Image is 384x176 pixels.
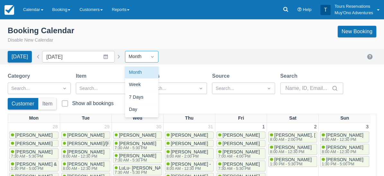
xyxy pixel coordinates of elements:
span: [PERSON_NAME] &amp; [PERSON_NAME] [15,161,106,167]
label: Category [8,72,32,80]
span: [PERSON_NAME] [223,149,260,154]
a: 3 [365,123,370,131]
a: [PERSON_NAME]8:00 AM - 12:30 PM [61,161,110,171]
a: Sun [339,114,350,122]
div: 1:30 PM - 5:00 PM [322,162,362,166]
a: [PERSON_NAME] [9,132,58,139]
a: [PERSON_NAME] [217,140,265,147]
a: [PERSON_NAME] [61,132,110,139]
div: Month [129,53,143,60]
a: 1 [261,123,266,131]
img: checkfront-main-nav-mini-logo.png [4,5,14,15]
button: Item [39,98,57,110]
a: [PERSON_NAME]8:00 AM - 12:30 PM [61,148,110,159]
div: 7 Days [125,91,158,104]
a: Thu [184,114,195,122]
i: Help [298,8,302,12]
div: Month [125,66,158,79]
span: [PERSON_NAME] - Retreat Leader [171,161,243,167]
a: [PERSON_NAME]7:30 AM - 5:30 PM [9,148,58,159]
div: 1:30 PM - 5:30 PM [270,162,310,166]
span: [PERSON_NAME] [171,149,208,154]
a: [PERSON_NAME]8:00 AM - 12:30 PM [268,144,317,155]
div: 7:30 AM - 5:30 PM [115,146,155,150]
button: Customer [8,98,38,110]
a: [PERSON_NAME] [217,132,265,139]
input: Date [42,51,115,63]
span: [PERSON_NAME] [67,132,104,138]
span: Dropdown icon [61,85,68,92]
span: Dropdown icon [149,54,156,60]
a: [PERSON_NAME]1:30 PM - 5:30 PM [268,156,317,167]
a: 30 [155,123,163,131]
div: Week [125,79,158,91]
span: [PERSON_NAME] [15,132,53,138]
button: [DATE] [8,51,32,63]
a: 28 [51,123,59,131]
div: 8:00 AM - 12:30 PM [322,138,362,142]
div: 8:00 AM - 12:30 PM [322,150,362,154]
span: [PERSON_NAME] [326,145,363,150]
a: [PERSON_NAME]/[PERSON_NAME]; [PERSON_NAME]/[PERSON_NAME]; [PERSON_NAME]/[PERSON_NAME] [61,140,110,147]
a: Fri [237,114,245,122]
span: [PERSON_NAME] [274,157,312,162]
span: [PERSON_NAME] [171,132,208,138]
div: 7:30 AM - 5:30 PM [11,154,51,158]
span: [PERSON_NAME] [15,149,53,154]
div: 7:30 AM - 5:30 PM [115,158,155,162]
a: [PERSON_NAME]7:30 AM - 5:30 PM [113,152,162,163]
a: [PERSON_NAME]1:30 PM - 5:00 PM [320,156,369,167]
input: Name, ID, Email... [285,83,330,94]
a: [PERSON_NAME]7:00 AM - 4:00 PM [217,148,265,159]
div: 7:30 AM - 5:30 PM [218,167,259,171]
span: [PERSON_NAME] [67,149,104,154]
button: Disable New Calendar [8,37,53,44]
a: Mon [28,114,40,122]
span: LuLu- [PERSON_NAME] [119,165,169,171]
label: Item [76,72,89,80]
a: Tue [80,114,91,122]
div: 8:00 AM - 12:30 PM [63,154,103,158]
span: [PERSON_NAME] [223,141,260,146]
a: [PERSON_NAME] [165,140,214,147]
span: [PERSON_NAME] [223,132,260,138]
div: Show all bookings [72,100,113,107]
a: [PERSON_NAME]8:00 AM - 12:30 PM [320,144,369,155]
a: [PERSON_NAME]7:30 AM - 5:30 PM [217,161,265,171]
a: [PERSON_NAME]8:00 AM - 2:00 PM [165,148,214,159]
span: [PERSON_NAME] [274,145,312,150]
a: [PERSON_NAME]8:00 AM - 12:30 PM [320,132,369,142]
a: 31 [207,123,214,131]
div: 7:30 AM - 5:30 PM [115,171,168,174]
a: LuLu- [PERSON_NAME]7:30 AM - 5:30 PM [113,164,162,175]
a: Wed [131,114,144,122]
span: [PERSON_NAME] [326,157,363,162]
span: [PERSON_NAME] [119,153,156,158]
a: New Booking [338,26,376,37]
a: [PERSON_NAME] - Retreat Leader8:00 AM - 12:30 PM [165,161,214,171]
a: [PERSON_NAME] [9,140,58,147]
span: Dropdown icon [266,85,272,92]
p: Tours Reservations [335,3,373,10]
a: [PERSON_NAME] &amp; [PERSON_NAME]1:30 PM - 5:00 PM [9,161,58,171]
a: [PERSON_NAME] [113,132,162,139]
div: 8:00 AM - 12:30 PM [63,167,103,171]
span: [PERSON_NAME] [15,141,53,146]
a: Sat [288,114,298,122]
div: 8:00 AM - 12:30 PM [166,167,241,171]
div: T [320,5,331,15]
span: [PERSON_NAME] [326,132,363,138]
label: Source [212,72,232,80]
label: Search [280,72,300,80]
span: [PERSON_NAME]/[PERSON_NAME]; [PERSON_NAME]/[PERSON_NAME]; [PERSON_NAME]/[PERSON_NAME] [67,141,300,146]
a: [PERSON_NAME]7:30 AM - 5:30 PM [113,140,162,151]
p: Muy'Ono Adventures [335,10,373,16]
span: [PERSON_NAME] [119,132,156,138]
div: 8:00 AM - 12:30 PM [270,150,310,154]
a: 29 [103,123,111,131]
a: [PERSON_NAME] [165,132,214,139]
div: 1:30 PM - 5:00 PM [11,167,104,171]
div: 7:00 AM - 4:00 PM [218,154,259,158]
span: [PERSON_NAME] [67,161,104,167]
span: [PERSON_NAME] [223,161,260,167]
